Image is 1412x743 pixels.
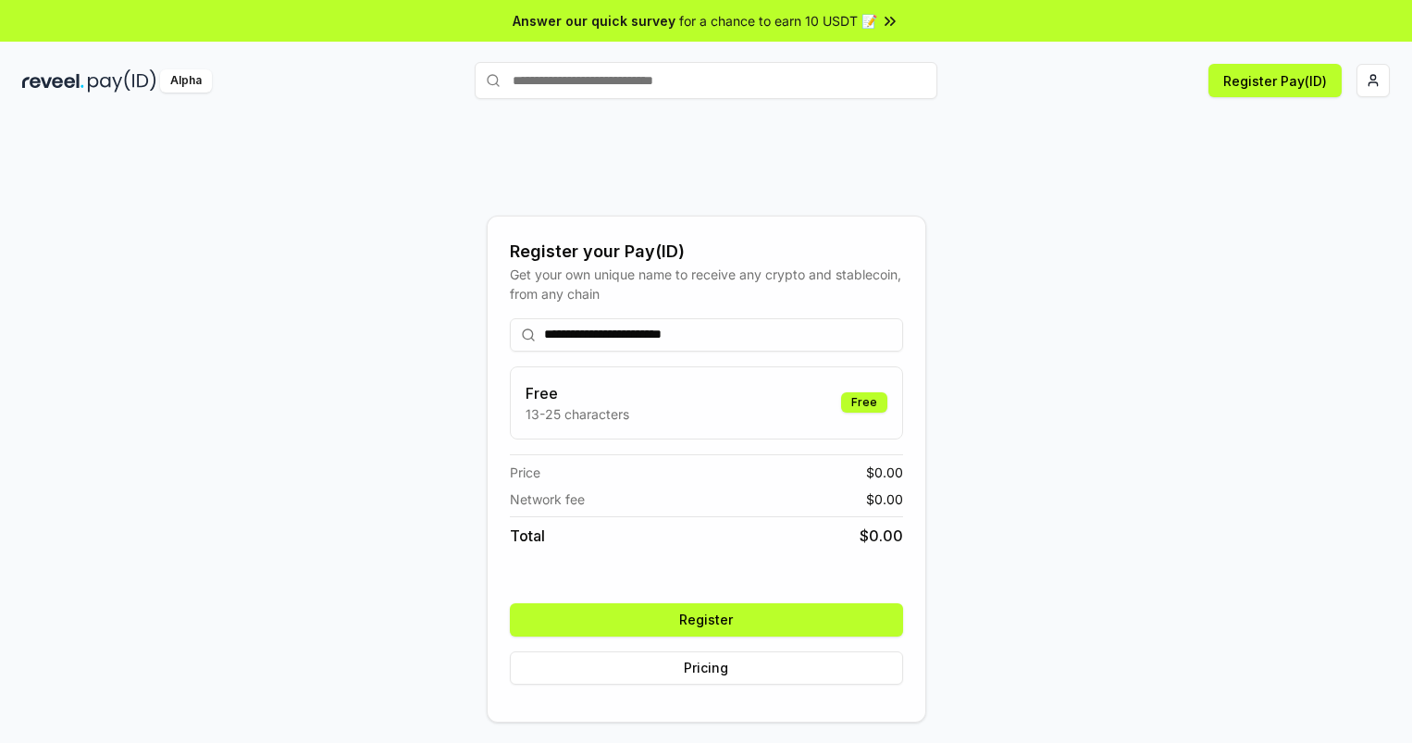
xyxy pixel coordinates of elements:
[510,463,540,482] span: Price
[841,392,887,413] div: Free
[679,11,877,31] span: for a chance to earn 10 USDT 📝
[510,603,903,637] button: Register
[88,69,156,93] img: pay_id
[866,489,903,509] span: $ 0.00
[526,404,629,424] p: 13-25 characters
[526,382,629,404] h3: Free
[160,69,212,93] div: Alpha
[513,11,675,31] span: Answer our quick survey
[510,489,585,509] span: Network fee
[1208,64,1342,97] button: Register Pay(ID)
[510,265,903,303] div: Get your own unique name to receive any crypto and stablecoin, from any chain
[510,651,903,685] button: Pricing
[510,239,903,265] div: Register your Pay(ID)
[866,463,903,482] span: $ 0.00
[510,525,545,547] span: Total
[22,69,84,93] img: reveel_dark
[860,525,903,547] span: $ 0.00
